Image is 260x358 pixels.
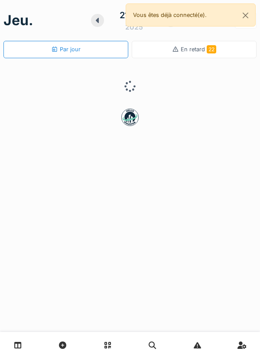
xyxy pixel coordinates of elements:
[51,45,81,53] div: Par jour
[207,45,216,53] span: 22
[3,12,33,29] h1: jeu.
[236,4,255,27] button: Close
[181,46,216,53] span: En retard
[120,9,149,22] div: 21 août
[121,109,139,126] img: badge-BVDL4wpA.svg
[126,3,256,27] div: Vous êtes déjà connecté(e).
[125,22,143,32] div: 2025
